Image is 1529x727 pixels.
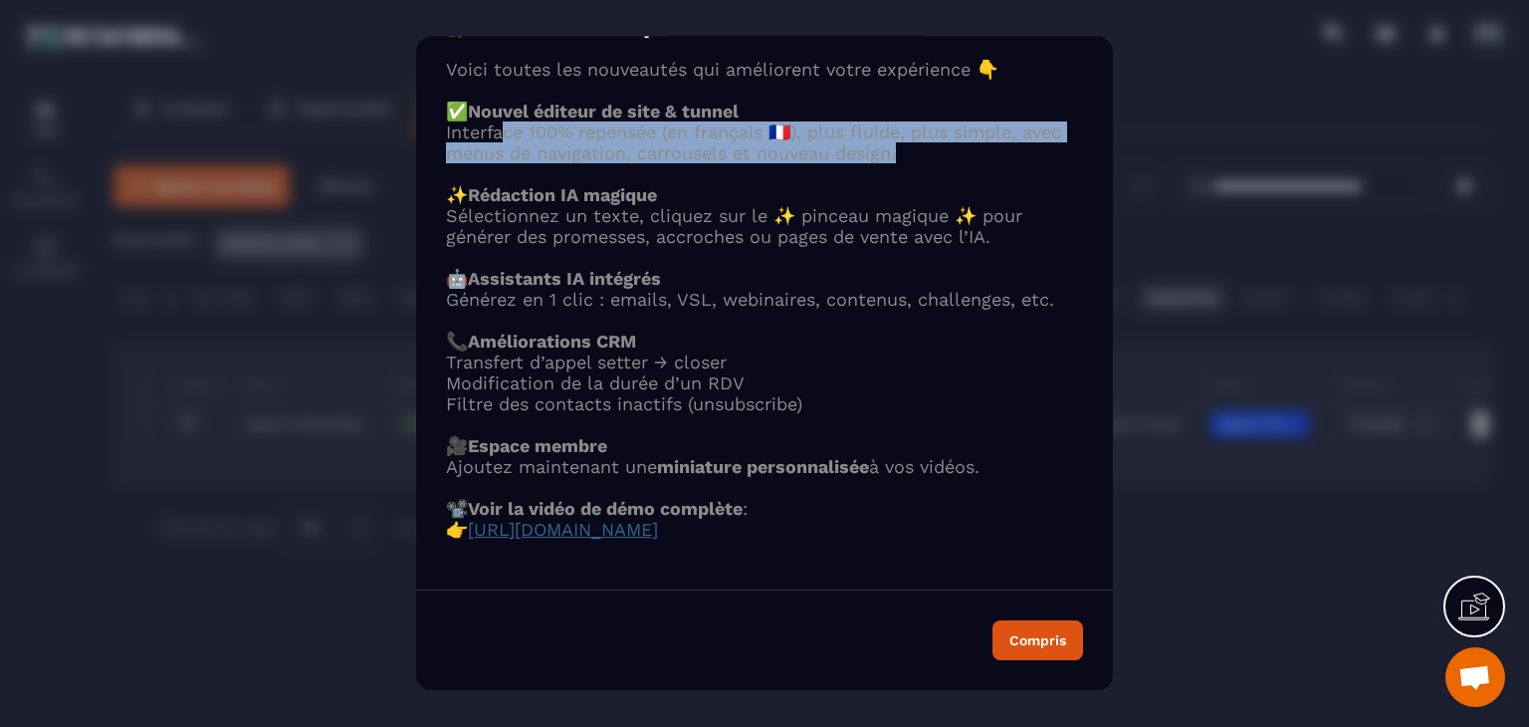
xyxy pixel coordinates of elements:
p: 🎥 [446,436,1083,457]
div: Compris [1009,634,1066,648]
a: [URL][DOMAIN_NAME] [468,520,658,541]
strong: miniature personnalisée [657,457,869,478]
p: 👉 [446,520,1083,541]
strong: Nouvel éditeur de site & tunnel [468,102,739,122]
p: Voici toutes les nouveautés qui améliorent votre expérience 👇 [446,60,1083,81]
p: Sélectionnez un texte, cliquez sur le ✨ pinceau magique ✨ pour générer des promesses, accroches o... [446,206,1083,248]
p: Générez en 1 clic : emails, VSL, webinaires, contenus, challenges, etc. [446,290,1083,311]
p: ✨ [446,185,1083,206]
p: Ajoutez maintenant une à vos vidéos. [446,457,1083,478]
div: Ouvrir le chat [1445,647,1505,707]
p: 📞 [446,332,1083,353]
strong: Assistants IA intégrés [468,269,661,290]
strong: Espace membre [468,436,607,457]
strong: Rédaction IA magique [468,185,657,206]
p: 🤖 [446,269,1083,290]
li: Filtre des contacts inactifs (unsubscribe) [446,394,1083,415]
p: 📽️ : [446,499,1083,520]
p: ✅ [446,102,1083,122]
li: Transfert d’appel setter → closer [446,353,1083,373]
strong: Voir la vidéo de démo complète [468,499,743,520]
p: Interface 100% repensée (en français 🇫🇷), plus fluide, plus simple, avec menus de navigation, car... [446,122,1083,164]
strong: Améliorations CRM [468,332,636,353]
button: Compris [992,621,1083,661]
li: Modification de la durée d’un RDV [446,373,1083,394]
